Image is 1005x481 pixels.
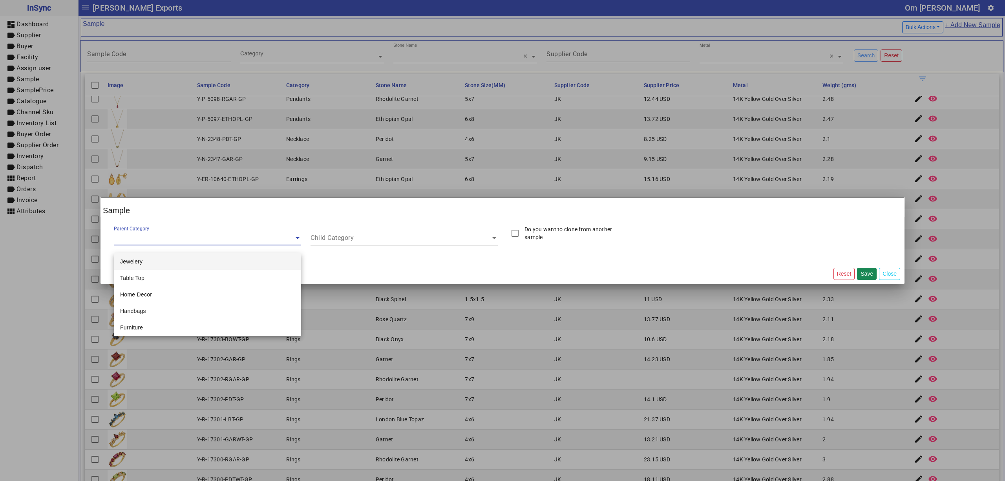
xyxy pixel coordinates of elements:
[114,225,149,232] div: Parent Category
[120,324,143,331] span: Furniture
[120,308,146,314] span: Handbags
[879,268,900,280] button: Close
[120,258,143,265] span: Jewelery
[114,253,301,336] ng-dropdown-panel: Options list
[523,225,629,241] label: Do you want to clone from another sample
[120,291,152,298] span: Home Decor
[101,197,904,217] h2: Sample
[120,275,144,281] span: Table Top
[833,268,855,280] button: Reset
[857,268,877,280] button: Save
